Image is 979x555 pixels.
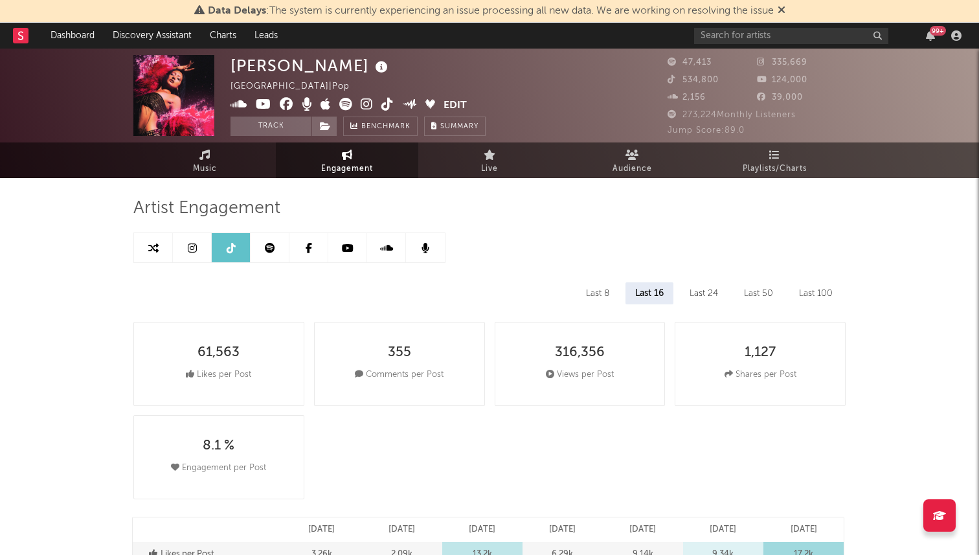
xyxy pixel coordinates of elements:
a: Audience [561,142,703,178]
a: Engagement [276,142,418,178]
a: Charts [201,23,245,49]
input: Search for artists [694,28,888,44]
button: 99+ [926,30,935,41]
button: Edit [444,98,467,114]
div: [PERSON_NAME] [231,55,391,76]
div: 1,127 [745,345,776,361]
a: Dashboard [41,23,104,49]
p: [DATE] [791,522,817,538]
span: Summary [440,123,478,130]
a: Leads [245,23,287,49]
span: Benchmark [361,119,411,135]
p: [DATE] [710,522,736,538]
p: [DATE] [308,522,335,538]
div: 99 + [930,26,946,36]
p: [DATE] [388,522,415,538]
a: Playlists/Charts [703,142,846,178]
div: 316,356 [555,345,605,361]
div: 8.1 % [203,438,234,454]
span: Audience [613,161,652,177]
span: 39,000 [757,93,803,102]
span: Live [481,161,498,177]
span: Engagement [321,161,373,177]
span: 534,800 [668,76,719,84]
button: Track [231,117,311,136]
p: [DATE] [629,522,656,538]
span: Data Delays [208,6,266,16]
span: 2,156 [668,93,706,102]
span: : The system is currently experiencing an issue processing all new data. We are working on resolv... [208,6,774,16]
div: Likes per Post [186,367,251,383]
div: 61,563 [197,345,240,361]
div: Last 16 [625,282,673,304]
a: Live [418,142,561,178]
span: 273,224 Monthly Listeners [668,111,796,119]
div: Engagement per Post [171,460,266,476]
div: Shares per Post [725,367,796,383]
span: Dismiss [778,6,785,16]
span: Artist Engagement [133,201,280,216]
span: 47,413 [668,58,712,67]
p: [DATE] [549,522,576,538]
div: [GEOGRAPHIC_DATA] | Pop [231,79,365,95]
div: Last 100 [789,282,842,304]
a: Discovery Assistant [104,23,201,49]
span: 124,000 [757,76,807,84]
div: Comments per Post [355,367,444,383]
span: Jump Score: 89.0 [668,126,745,135]
span: Music [193,161,217,177]
div: Last 24 [680,282,728,304]
p: [DATE] [469,522,495,538]
div: Last 8 [576,282,619,304]
div: 355 [388,345,411,361]
a: Benchmark [343,117,418,136]
div: Last 50 [734,282,783,304]
button: Summary [424,117,486,136]
span: Playlists/Charts [743,161,807,177]
div: Views per Post [546,367,614,383]
span: 335,669 [757,58,807,67]
a: Music [133,142,276,178]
